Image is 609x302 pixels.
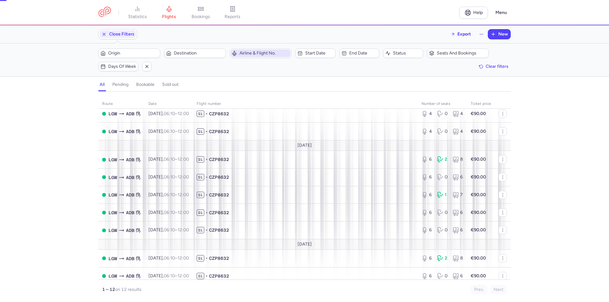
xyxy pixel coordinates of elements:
[98,99,145,109] th: route
[164,210,189,215] span: –
[453,111,463,117] div: 4
[164,227,189,233] span: –
[162,82,179,87] h4: sold out
[164,255,189,261] span: –
[108,209,117,216] span: Gatwick, London, United Kingdom
[164,111,189,116] span: –
[471,174,486,180] strong: €90.00
[197,273,204,279] span: 1L
[206,192,208,198] span: •
[422,174,432,180] div: 6
[108,156,117,163] span: Gatwick, London, United Kingdom
[490,285,507,294] button: Next
[471,273,486,279] strong: €90.00
[108,64,136,69] span: Days of week
[437,209,448,216] div: 0
[108,51,158,56] span: Origin
[126,255,134,262] span: Adnan Menderes Airport, İzmir, Turkey
[178,273,189,279] time: 12:00
[128,14,147,20] span: statistics
[178,157,189,162] time: 12:00
[437,51,487,56] span: Seats and bookings
[471,210,486,215] strong: €90.00
[126,110,134,117] span: Adnan Menderes Airport, İzmir, Turkey
[422,273,432,279] div: 6
[437,227,448,233] div: 0
[108,227,117,234] span: Gatwick, London, United Kingdom
[486,64,508,69] span: Clear filters
[164,192,175,197] time: 06:10
[459,7,488,19] a: Help
[298,143,312,148] span: [DATE]
[225,14,240,20] span: reports
[148,129,189,134] span: [DATE],
[193,99,418,109] th: Flight number
[422,156,432,163] div: 6
[471,255,486,261] strong: €90.00
[197,255,204,261] span: 1L
[206,273,208,279] span: •
[108,110,117,117] span: Gatwick, London, United Kingdom
[164,174,189,180] span: –
[98,48,160,58] button: Origin
[230,48,291,58] button: Airline & Flight No.
[108,273,117,280] span: Gatwick, London, United Kingdom
[178,174,189,180] time: 12:00
[422,255,432,261] div: 6
[197,156,204,163] span: 1L
[477,62,511,71] button: Clear filters
[115,287,141,292] span: on 12 results
[457,32,471,36] span: Export
[437,128,448,135] div: 0
[422,227,432,233] div: 6
[108,191,117,198] span: Gatwick, London, United Kingdom
[148,192,189,197] span: [DATE],
[164,157,189,162] span: –
[437,111,448,117] div: 0
[206,255,208,261] span: •
[239,51,289,56] span: Airline & Flight No.
[298,242,312,247] span: [DATE]
[102,130,106,133] span: OPEN
[422,128,432,135] div: 4
[209,111,229,117] span: CZP8632
[178,210,189,215] time: 12:00
[422,192,432,198] div: 6
[471,111,486,116] strong: €90.00
[209,227,229,233] span: CZP8632
[164,273,189,279] span: –
[209,156,229,163] span: CZP8632
[383,48,423,58] button: Status
[197,174,204,180] span: 1L
[453,227,463,233] div: 6
[192,14,210,20] span: bookings
[453,209,463,216] div: 6
[197,209,204,216] span: 1L
[102,287,115,292] strong: 1 – 12
[126,191,134,198] span: Adnan Menderes Airport, İzmir, Turkey
[209,273,229,279] span: CZP8632
[295,48,335,58] button: Start date
[206,174,208,180] span: •
[453,174,463,180] div: 6
[145,99,193,109] th: date
[164,192,189,197] span: –
[471,192,486,197] strong: €90.00
[148,210,189,215] span: [DATE],
[206,227,208,233] span: •
[471,129,486,134] strong: €90.00
[164,129,175,134] time: 06:10
[217,6,248,20] a: reports
[126,209,134,216] span: Adnan Menderes Airport, İzmir, Turkey
[453,128,463,135] div: 4
[148,111,189,116] span: [DATE],
[437,255,448,261] div: 2
[126,273,134,280] span: Adnan Menderes Airport, İzmir, Turkey
[453,255,463,261] div: 8
[153,6,185,20] a: flights
[209,209,229,216] span: CZP8632
[206,209,208,216] span: •
[148,227,189,233] span: [DATE],
[488,29,510,39] button: New
[126,227,134,234] span: Adnan Menderes Airport, İzmir, Turkey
